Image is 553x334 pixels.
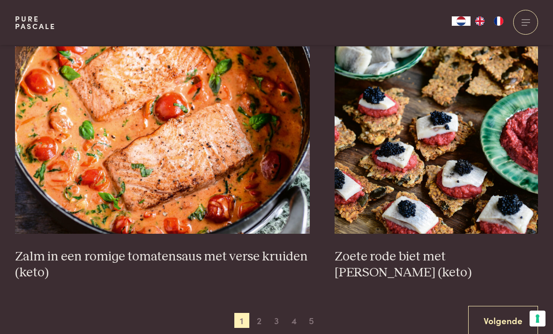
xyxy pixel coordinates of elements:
[252,313,267,328] span: 2
[452,16,508,26] aside: Language selected: Nederlands
[15,249,310,281] h3: Zalm in een romige tomatensaus met verse kruiden (keto)
[269,313,284,328] span: 3
[530,311,546,327] button: Uw voorkeuren voor toestemming voor trackingtechnologieën
[335,46,538,234] img: Zoete rode biet met zure haring (keto)
[234,313,249,328] span: 1
[15,46,310,281] a: Zalm in een romige tomatensaus met verse kruiden (keto) Zalm in een romige tomatensaus met verse ...
[15,46,310,234] img: Zalm in een romige tomatensaus met verse kruiden (keto)
[335,249,538,281] h3: Zoete rode biet met [PERSON_NAME] (keto)
[335,46,538,281] a: Zoete rode biet met zure haring (keto) Zoete rode biet met [PERSON_NAME] (keto)
[286,313,301,328] span: 4
[452,16,471,26] a: NL
[304,313,319,328] span: 5
[452,16,471,26] div: Language
[489,16,508,26] a: FR
[471,16,508,26] ul: Language list
[471,16,489,26] a: EN
[15,15,56,30] a: PurePascale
